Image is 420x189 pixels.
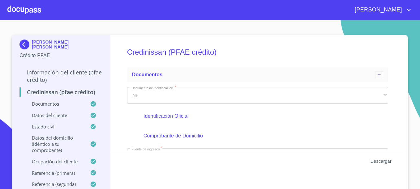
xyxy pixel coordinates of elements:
p: Ocupación del Cliente [19,158,90,165]
p: Datos del domicilio (idéntico a tu comprobante) [19,135,90,153]
h5: Credinissan (PFAE crédito) [127,40,388,65]
span: [PERSON_NAME] [350,5,405,15]
p: Comprobante de Domicilio [144,132,372,140]
p: Referencia (primera) [19,170,90,176]
img: Docupass spot blue [19,40,32,49]
p: Crédito PFAE [19,52,103,59]
div: Independiente/Dueño de negocio/Persona Moral [127,148,388,165]
button: account of current user [350,5,413,15]
p: Documentos [19,101,90,107]
span: Documentos [132,72,162,77]
div: [PERSON_NAME] [PERSON_NAME] [19,40,103,52]
p: Estado civil [19,124,90,130]
span: Descargar [371,157,392,165]
div: Documentos [127,67,388,82]
div: INE [127,87,388,104]
p: Información del cliente (PFAE crédito) [19,69,103,83]
button: Descargar [368,156,394,167]
p: Credinissan (PFAE crédito) [19,88,103,96]
p: Referencia (segunda) [19,181,90,187]
p: Identificación Oficial [144,112,372,120]
p: [PERSON_NAME] [PERSON_NAME] [32,40,103,49]
p: Datos del cliente [19,112,90,118]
